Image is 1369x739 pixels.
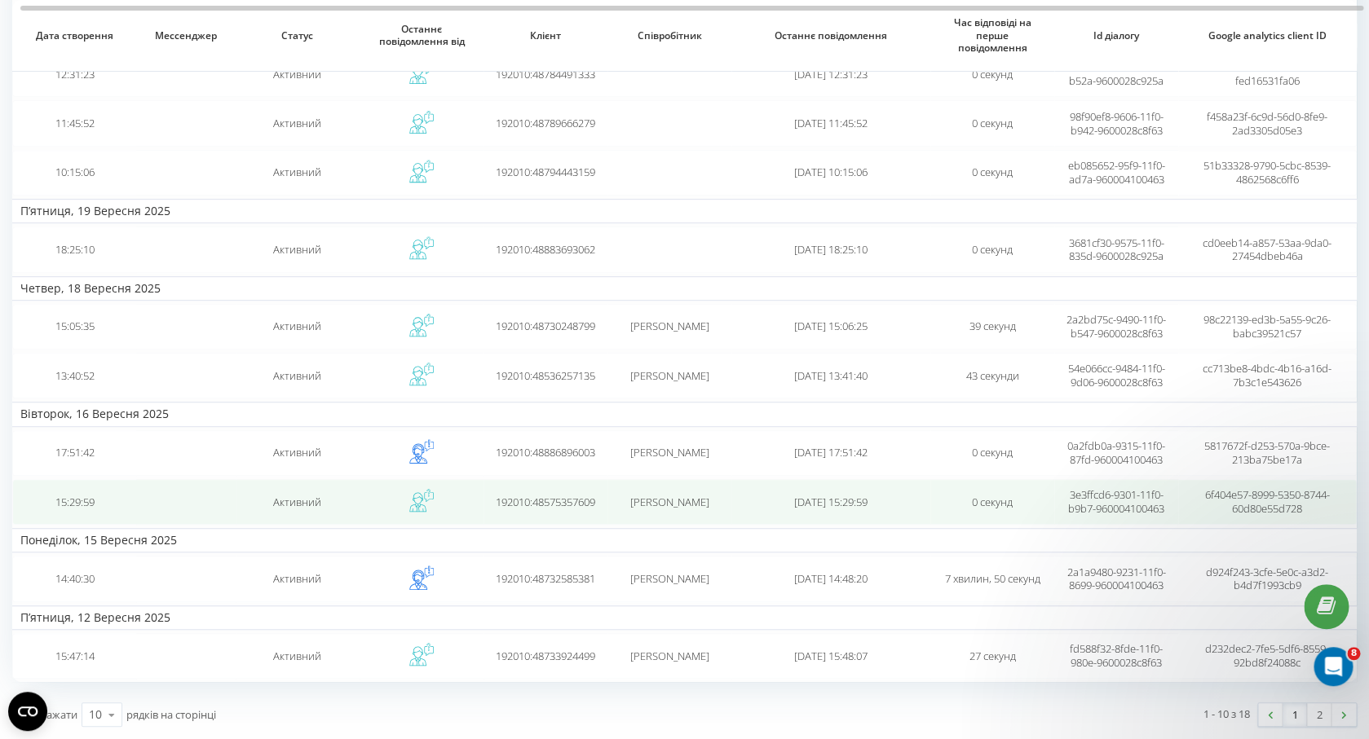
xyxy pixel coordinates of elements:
span: 98c22139-ed3b-5a55-9c26-babc39521c57 [1203,312,1331,341]
span: [DATE] 18:25:10 [794,242,868,257]
span: 98f90ef8-9606-11f0-b942-9600028c8f63 [1069,109,1163,138]
span: Співробітник [621,29,718,42]
div: 10 [89,706,102,723]
span: Клієнт [497,29,594,42]
span: 2a2bd75c-9490-11f0-b547-9600028c8f63 [1066,312,1166,341]
span: Останнє повідомлення від [373,23,470,48]
button: Open CMP widget [8,692,47,731]
span: 2a1a9480-9231-11f0-8699-960004100463 [1066,565,1165,593]
td: 15:05:35 [12,304,136,350]
td: 0 секунд [930,100,1054,146]
span: Google analytics client ID [1195,29,1340,42]
span: 192010:48784491333 [496,67,595,81]
td: Активний [236,100,360,146]
td: 14:40:30 [12,556,136,601]
td: Активний [236,353,360,398]
td: 17:51:42 [12,430,136,476]
td: Активний [236,150,360,196]
td: 12:31:23 [12,51,136,97]
span: рядків на сторінці [126,707,216,722]
span: Id діалогу [1067,29,1164,42]
td: Понеділок, 15 Вересня 2025 [12,528,1357,552]
td: Четвер, 18 Вересня 2025 [12,276,1357,301]
span: Статус [249,29,346,42]
span: 192010:48732585381 [496,571,595,586]
td: 27 секунд [930,633,1054,679]
td: Активний [236,430,360,476]
span: 0a2fdb0a-9315-11f0-87fd-960004100463 [1067,438,1165,467]
a: 2 [1307,703,1331,726]
span: [DATE] 17:51:42 [794,445,868,460]
td: Активний [236,304,360,350]
td: 0 секунд [930,430,1054,476]
td: Активний [236,479,360,525]
span: [DATE] 15:29:59 [794,495,868,509]
iframe: Intercom live chat [1314,647,1353,686]
td: 0 секунд [930,150,1054,196]
span: 192010:48575357609 [496,495,595,509]
td: 7 хвилин, 50 секунд [930,556,1054,601]
td: 43 секунди [930,353,1054,398]
span: Останнє повідомлення [749,29,912,42]
span: 51b33328-9790-5cbc-8539-4862568c6ff6 [1203,158,1331,187]
span: 192010:48883693062 [496,242,595,257]
span: 5817672f-d253-570a-9bce-213ba75be17a [1204,438,1330,467]
td: Активний [236,227,360,272]
span: cc713be8-4bdc-4b16-a16d-7b3c1e543626 [1203,361,1331,389]
td: 39 секунд [930,304,1054,350]
td: 0 секунд [930,51,1054,97]
span: Дата створення [26,29,123,42]
span: Час відповіді на перше повідомлення [943,16,1040,55]
td: Вівторок, 16 Вересня 2025 [12,402,1357,426]
span: d232dec2-7fe5-5df6-8559-92bd8f24088c [1205,641,1329,670]
span: 8a23f402-3906-5648-a998-fed16531fa06 [1204,59,1329,88]
span: 54e066cc-9484-11f0-9d06-9600028c8f63 [1067,361,1164,389]
span: Мессенджер [148,29,223,42]
td: Активний [236,556,360,601]
td: 10:15:06 [12,150,136,196]
span: 8 [1347,647,1360,660]
span: [DATE] 12:31:23 [794,67,868,81]
span: cd0eeb14-a857-53aa-9da0-27454dbeb46a [1203,235,1331,264]
span: [PERSON_NAME] [630,571,709,586]
span: [DATE] 14:48:20 [794,571,868,586]
td: 0 секунд [930,479,1054,525]
td: Активний [236,633,360,679]
span: [DATE] 15:48:07 [794,649,868,663]
div: 1 - 10 з 18 [1203,706,1250,722]
span: [DATE] 13:41:40 [794,368,868,383]
td: 18:25:10 [12,227,136,272]
td: 13:40:52 [12,353,136,398]
span: 192010:48789666279 [496,116,595,130]
span: 6f404e57-8999-5350-8744-60d80e55d728 [1204,487,1329,516]
td: П’ятниця, 12 Вересня 2025 [12,605,1357,630]
span: [DATE] 10:15:06 [794,165,868,179]
span: [PERSON_NAME] [630,368,709,383]
span: [DATE] 15:06:25 [794,319,868,333]
td: 15:47:14 [12,633,136,679]
a: 1 [1283,703,1307,726]
td: П’ятниця, 19 Вересня 2025 [12,199,1357,223]
span: [DATE] 11:45:52 [794,116,868,130]
span: 192010:48733924499 [496,649,595,663]
span: 3e3ffcd6-9301-11f0-b9b7-960004100463 [1068,487,1164,516]
span: [PERSON_NAME] [630,445,709,460]
span: eb085652-95f9-11f0-ad7a-960004100463 [1067,158,1164,187]
span: [PERSON_NAME] [630,319,709,333]
span: 192010:48794443159 [496,165,595,179]
span: [PERSON_NAME] [630,495,709,509]
td: 11:45:52 [12,100,136,146]
span: 3681cf30-9575-11f0-835d-9600028c925a [1068,235,1164,264]
span: 192010:48886896003 [496,445,595,460]
span: f458a23f-6c9d-56d0-8fe9-2ad3305d05e3 [1207,109,1327,138]
span: f4a057ce-960c-11f0-b52a-9600028c925a [1069,59,1164,88]
td: 0 секунд [930,227,1054,272]
span: 192010:48536257135 [496,368,595,383]
span: [PERSON_NAME] [630,649,709,663]
span: 192010:48730248799 [496,319,595,333]
td: 15:29:59 [12,479,136,525]
span: d924f243-3cfe-5e0c-a3d2-b4d7f1993cb9 [1206,565,1328,593]
td: Активний [236,51,360,97]
span: fd588f32-8fde-11f0-980e-9600028c8f63 [1070,641,1163,670]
